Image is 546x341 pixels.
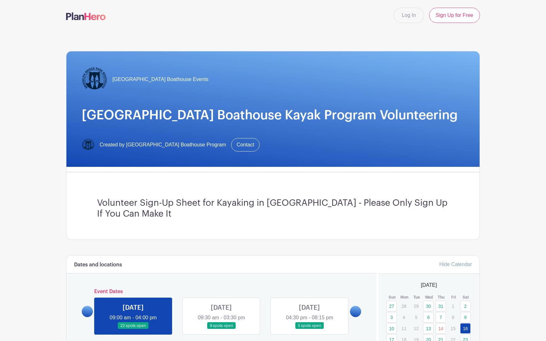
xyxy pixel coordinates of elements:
a: 10 [386,323,397,334]
img: logo-507f7623f17ff9eddc593b1ce0a138ce2505c220e1c5a4e2b4648c50719b7d32.svg [66,12,106,20]
th: Fri [447,294,460,300]
a: Log In [394,8,424,23]
p: 12 [411,323,421,333]
a: 3 [386,312,397,322]
a: 31 [436,301,446,311]
a: Contact [231,138,260,152]
h3: Volunteer Sign-Up Sheet for Kayaking in [GEOGRAPHIC_DATA] - Please Only Sign Up If You Can Make It [97,198,449,219]
p: 15 [448,323,458,333]
a: 30 [423,301,434,311]
a: Hide Calendar [439,262,472,267]
a: 2 [460,301,471,311]
p: 4 [398,312,409,322]
a: 9 [460,312,471,322]
p: 11 [398,323,409,333]
a: 14 [436,323,446,334]
a: Sign Up for Free [429,8,480,23]
th: Sun [386,294,398,300]
img: Logo-Title.png [82,67,107,92]
a: 7 [436,312,446,322]
h1: [GEOGRAPHIC_DATA] Boathouse Kayak Program Volunteering [82,107,464,123]
th: Mon [398,294,411,300]
img: Logo-Title.png [82,138,95,151]
p: 8 [448,312,458,322]
a: 6 [423,312,434,322]
a: 13 [423,323,434,334]
span: [GEOGRAPHIC_DATA] Boathouse Events [112,76,209,83]
p: 28 [398,301,409,311]
a: 16 [460,323,471,334]
th: Sat [460,294,472,300]
a: 27 [386,301,397,311]
h6: Dates and locations [74,262,122,268]
h6: Event Dates [93,289,350,295]
p: 5 [411,312,421,322]
th: Wed [423,294,435,300]
th: Thu [435,294,448,300]
span: Created by [GEOGRAPHIC_DATA] Boathouse Program [100,141,226,149]
th: Tue [411,294,423,300]
span: [DATE] [421,281,437,289]
p: 1 [448,301,458,311]
p: 29 [411,301,421,311]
